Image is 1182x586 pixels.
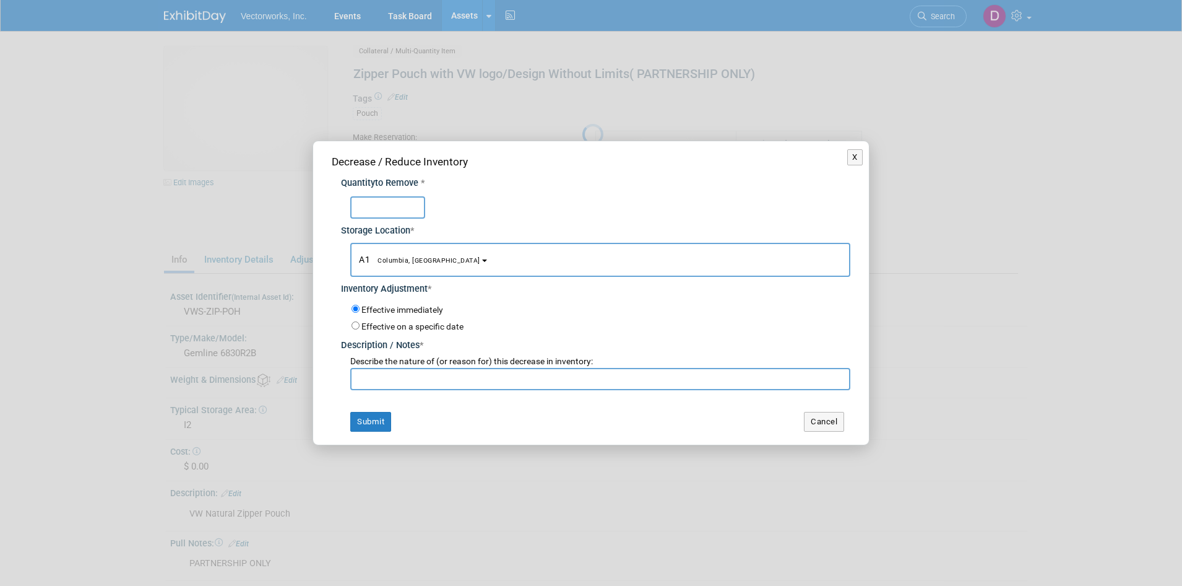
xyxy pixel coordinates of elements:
[341,277,850,296] div: Inventory Adjustment
[341,219,850,238] div: Storage Location
[350,243,850,277] button: A1Columbia, [GEOGRAPHIC_DATA]
[341,177,850,190] div: Quantity
[350,412,391,432] button: Submit
[332,155,468,168] span: Decrease / Reduce Inventory
[375,178,418,188] span: to Remove
[847,149,863,165] button: X
[359,255,480,265] span: A1
[350,356,593,366] span: Describe the nature of (or reason for) this decrease in inventory:
[341,333,850,352] div: Description / Notes
[361,304,443,317] label: Effective immediately
[804,412,844,432] button: Cancel
[370,256,480,265] span: Columbia, [GEOGRAPHIC_DATA]
[361,321,464,331] label: Effective on a specific date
